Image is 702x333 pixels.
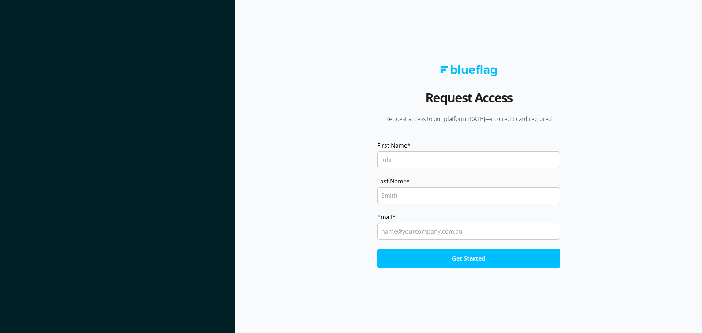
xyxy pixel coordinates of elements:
input: Smith [377,187,560,204]
input: Get Started [377,249,560,268]
img: Blue Flag logo [440,65,497,76]
input: name@yourcompany.com.au [377,223,560,240]
h2: Request Access [425,87,512,115]
span: Last Name [377,177,407,186]
span: Email [377,213,392,222]
span: First Name [377,141,407,150]
input: John [377,151,560,168]
p: Request access to our platform [DATE]—no credit card required [367,115,570,123]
